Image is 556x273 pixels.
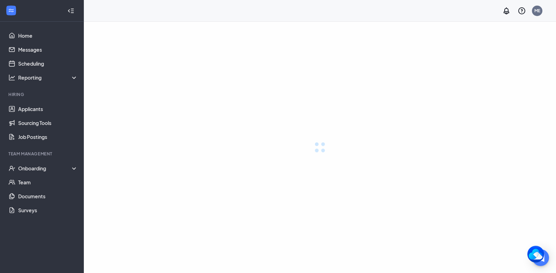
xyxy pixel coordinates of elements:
[8,91,76,97] div: Hiring
[8,165,15,172] svg: UserCheck
[502,7,511,15] svg: Notifications
[18,130,78,144] a: Job Postings
[18,116,78,130] a: Sourcing Tools
[18,57,78,71] a: Scheduling
[18,175,78,189] a: Team
[534,8,540,14] div: ME
[8,74,15,81] svg: Analysis
[18,165,78,172] div: Onboarding
[18,102,78,116] a: Applicants
[18,189,78,203] a: Documents
[67,7,74,14] svg: Collapse
[18,43,78,57] a: Messages
[8,7,15,14] svg: WorkstreamLogo
[18,74,78,81] div: Reporting
[8,151,76,157] div: Team Management
[18,29,78,43] a: Home
[18,203,78,217] a: Surveys
[518,7,526,15] svg: QuestionInfo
